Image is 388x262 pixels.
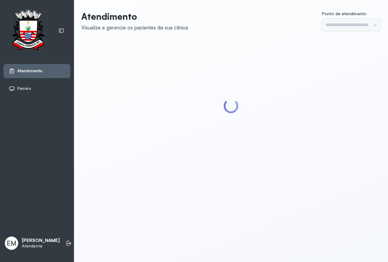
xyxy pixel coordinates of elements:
span: Ponto de atendimento [322,11,366,16]
span: Atendimento [17,68,42,73]
p: [PERSON_NAME] [22,238,60,243]
span: Painéis [17,86,31,91]
a: Atendimento [9,68,65,74]
img: Logotipo do estabelecimento [6,10,50,52]
p: Atendente [22,243,60,249]
p: Atendimento [81,11,188,22]
div: Visualize e gerencie os pacientes da sua clínica [81,24,188,31]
